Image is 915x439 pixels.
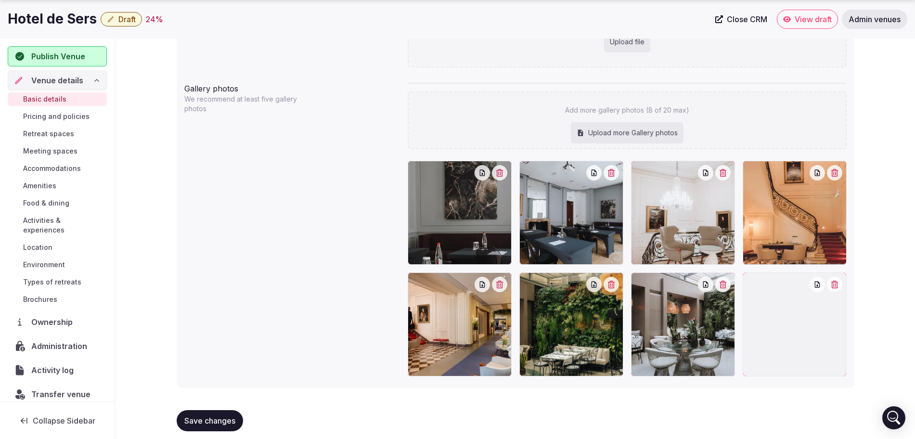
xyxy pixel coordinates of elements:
a: Food & dining [8,196,107,210]
a: Close CRM [709,10,773,29]
span: View draft [795,14,832,24]
a: Location [8,241,107,254]
button: Collapse Sidebar [8,410,107,431]
span: Pricing and policies [23,112,90,121]
a: Accommodations [8,162,107,175]
button: 24% [146,13,163,25]
span: Retreat spaces [23,129,74,139]
button: Draft [101,12,142,26]
span: Transfer venue [31,388,90,400]
span: Accommodations [23,164,81,173]
button: Save changes [177,410,243,431]
span: Food & dining [23,198,69,208]
div: Couloir entrée -hotel-de-sers.jpg [408,272,512,376]
div: Gallery photos [184,79,400,94]
div: 127A2414© The Veil Paris .jpg [631,272,735,376]
span: Brochures [23,295,57,304]
span: Activity log [31,364,77,376]
span: Administration [31,340,91,352]
div: Upload more Gallery photos [571,122,683,143]
div: 0G5A7683.jpg [519,272,623,376]
button: Transfer venue [8,384,107,404]
span: Location [23,243,52,252]
a: Administration [8,336,107,356]
p: We recommend at least five gallery photos [184,94,308,114]
div: Upload file [604,31,650,52]
span: Ownership [31,316,77,328]
span: Environment [23,260,65,270]
div: LOBBY.jpg [743,161,847,265]
h1: Hotel de Sers [8,10,97,28]
a: View draft [777,10,838,29]
p: Add more gallery photos (8 of 20 max) [565,105,689,115]
span: Collapse Sidebar [33,416,95,426]
span: Amenities [23,181,56,191]
span: Close CRM [727,14,767,24]
span: Venue details [31,75,83,86]
a: Amenities [8,179,107,193]
a: Ownership [8,312,107,332]
span: Activities & experiences [23,216,103,235]
a: Retreat spaces [8,127,107,141]
span: Publish Venue [31,51,85,62]
div: Salon Le Marquis.jpg [408,161,512,265]
span: Save changes [184,416,235,426]
a: Environment [8,258,107,271]
a: Types of retreats [8,275,107,289]
span: Basic details [23,94,66,104]
div: Salon Le Marquis (1).jpg [519,161,623,265]
div: 24 % [146,13,163,25]
a: Admin venues [842,10,907,29]
a: Pricing and policies [8,110,107,123]
span: Meeting spaces [23,146,77,156]
a: Activities & experiences [8,214,107,237]
span: Admin venues [849,14,901,24]
div: Open Intercom Messenger [882,406,905,429]
button: Publish Venue [8,46,107,66]
a: Brochures [8,293,107,306]
div: Pation-hotel-de-sers.jpg [743,272,847,376]
span: Draft [118,14,136,24]
span: Types of retreats [23,277,81,287]
a: Basic details [8,92,107,106]
a: Activity log [8,360,107,380]
div: Foyer Salon le Marquis.jpg [631,161,735,265]
a: Meeting spaces [8,144,107,158]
